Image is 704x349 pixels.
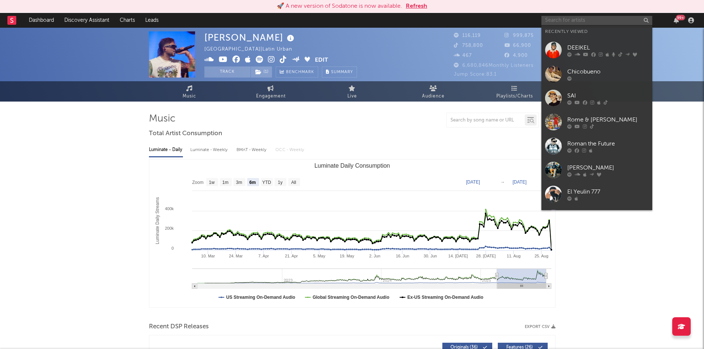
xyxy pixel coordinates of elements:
div: Rome & [PERSON_NAME] [567,115,649,124]
a: Benchmark [276,66,318,78]
button: Refresh [406,2,427,11]
span: Playlists/Charts [496,92,533,101]
span: 467 [454,53,472,58]
div: SAI [567,91,649,100]
text: Luminate Daily Consumption [314,162,390,169]
a: Leads [140,13,164,28]
text: 0 [171,246,173,250]
span: Benchmark [286,68,314,77]
text: 400k [165,206,174,211]
text: 19. May [340,254,354,258]
text: 25. Aug [534,254,548,258]
span: Total Artist Consumption [149,129,222,138]
text: 2. Jun [369,254,380,258]
span: 999,875 [504,33,534,38]
text: Ex-US Streaming On-Demand Audio [407,295,483,300]
div: [PERSON_NAME] [567,163,649,172]
a: El Yeulin 777 [541,182,652,206]
span: Jump Score: 83.1 [454,72,497,77]
text: 3m [236,180,242,185]
a: Chicobueno [541,62,652,86]
div: DEEIKEL [567,43,649,52]
span: 6,680,846 Monthly Listeners [454,63,534,68]
a: Audience [393,81,474,102]
text: 6m [249,180,255,185]
div: Chicobueno [567,67,649,76]
a: Rome & [PERSON_NAME] [541,110,652,134]
a: Engagement [230,81,312,102]
a: DEEIKEL [541,38,652,62]
text: [DATE] [466,179,480,185]
div: 🚀 A new version of Sodatone is now available. [277,2,402,11]
text: Global Streaming On-Demand Audio [312,295,389,300]
a: Roman the Future [541,134,652,158]
span: Recent DSP Releases [149,322,209,331]
text: 1m [222,180,228,185]
span: Summary [331,70,353,74]
input: Search for artists [541,16,652,25]
text: 200k [165,226,174,230]
span: 4,900 [504,53,528,58]
button: Export CSV [525,325,555,329]
text: → [500,179,505,185]
a: Live [312,81,393,102]
div: Roman the Future [567,139,649,148]
button: 99+ [674,17,679,23]
text: Zoom [192,180,204,185]
text: US Streaming On-Demand Audio [226,295,295,300]
a: El Yeulin [541,206,652,230]
text: 11. Aug [507,254,520,258]
text: 7. Apr [258,254,269,258]
a: Discovery Assistant [59,13,115,28]
button: Summary [322,66,357,78]
text: 14. [DATE] [448,254,468,258]
div: Luminate - Weekly [190,144,229,156]
a: Music [149,81,230,102]
text: 1y [278,180,282,185]
span: Music [183,92,196,101]
div: 99 + [676,15,685,20]
span: ( 1 ) [251,66,272,78]
span: Audience [422,92,445,101]
text: 16. Jun [396,254,409,258]
text: [DATE] [513,179,527,185]
div: Recently Viewed [545,27,649,36]
svg: Luminate Daily Consumption [149,160,555,307]
text: Luminate Daily Streams [155,197,160,244]
input: Search by song name or URL [447,117,525,123]
span: 116,119 [454,33,481,38]
text: 10. Mar [201,254,215,258]
div: BMAT - Weekly [237,144,268,156]
button: Track [204,66,251,78]
button: (1) [251,66,272,78]
text: 5. May [313,254,326,258]
div: [GEOGRAPHIC_DATA] | Latin Urban [204,45,301,54]
div: [PERSON_NAME] [204,31,296,44]
span: 66,900 [504,43,531,48]
a: Playlists/Charts [474,81,555,102]
span: Engagement [256,92,286,101]
text: 1w [209,180,215,185]
text: 21. Apr [285,254,298,258]
a: SAI [541,86,652,110]
a: [PERSON_NAME] [541,158,652,182]
text: 24. Mar [229,254,243,258]
button: Edit [315,56,328,65]
span: Live [347,92,357,101]
text: 28. [DATE] [476,254,496,258]
span: 758,800 [454,43,483,48]
a: Charts [115,13,140,28]
text: 30. Jun [424,254,437,258]
a: Dashboard [24,13,59,28]
text: All [291,180,296,185]
div: El Yeulin 777 [567,187,649,196]
div: Luminate - Daily [149,144,183,156]
text: YTD [262,180,271,185]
